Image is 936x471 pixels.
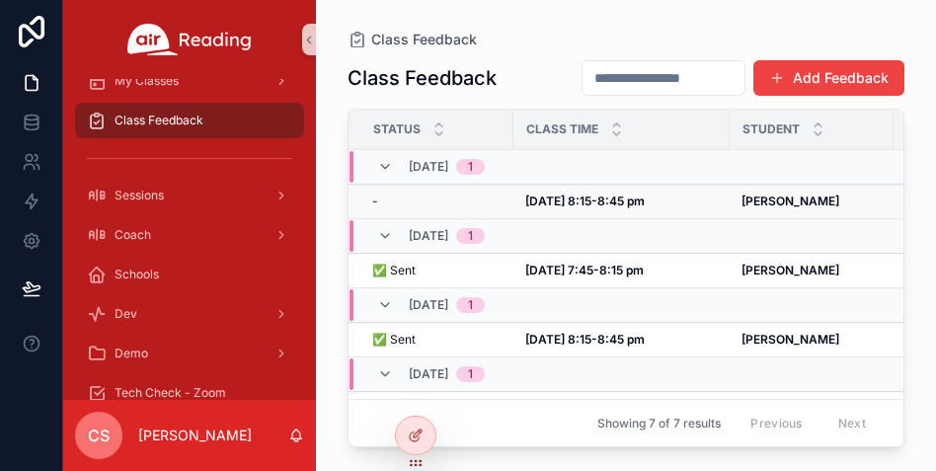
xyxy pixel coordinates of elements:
span: Sessions [115,188,164,203]
span: [DATE] [409,366,448,382]
div: scrollable content [63,79,316,400]
a: Dev [75,296,304,332]
span: Tech Check - Zoom [115,385,226,401]
span: ✅ Sent [372,263,416,278]
div: 1 [468,228,473,244]
span: Status [373,121,421,137]
img: App logo [127,24,252,55]
a: [PERSON_NAME] [741,332,882,348]
a: [PERSON_NAME] [741,194,882,209]
span: My Classes [115,73,179,89]
span: [DATE] [409,159,448,175]
strong: [DATE] 7:45-8:15 pm [525,263,644,277]
strong: [PERSON_NAME] [741,263,839,277]
a: Demo [75,336,304,371]
a: Schools [75,257,304,292]
a: [DATE] 7:45-8:15 pm [525,263,718,278]
div: 1 [468,297,473,313]
a: My Classes [75,63,304,99]
a: Class Feedback [348,30,477,49]
span: Dev [115,306,137,322]
span: [DATE] [409,228,448,244]
a: - [372,194,502,209]
a: [DATE] 8:15-8:45 pm [525,194,718,209]
span: CS [88,424,110,447]
span: Demo [115,346,148,361]
a: ✅ Sent [372,263,502,278]
span: ✅ Sent [372,332,416,348]
span: [DATE] [409,297,448,313]
p: [PERSON_NAME] [138,426,252,445]
h1: Class Feedback [348,64,497,92]
a: ✅ Sent [372,332,502,348]
a: Coach [75,217,304,253]
span: Class Feedback [371,30,477,49]
span: Class Time [526,121,598,137]
strong: [PERSON_NAME] [741,332,839,347]
a: Tech Check - Zoom [75,375,304,411]
div: 1 [468,366,473,382]
div: 1 [468,159,473,175]
a: [DATE] 8:15-8:45 pm [525,332,718,348]
span: Schools [115,267,159,282]
button: Add Feedback [753,60,904,96]
a: [PERSON_NAME] [741,263,882,278]
strong: [PERSON_NAME] [741,194,839,208]
span: Class Feedback [115,113,203,128]
span: Showing 7 of 7 results [597,416,721,432]
span: - [372,194,378,209]
span: Student [742,121,800,137]
a: Sessions [75,178,304,213]
strong: [DATE] 8:15-8:45 pm [525,194,645,208]
a: Class Feedback [75,103,304,138]
span: Coach [115,227,151,243]
strong: [DATE] 8:15-8:45 pm [525,332,645,347]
